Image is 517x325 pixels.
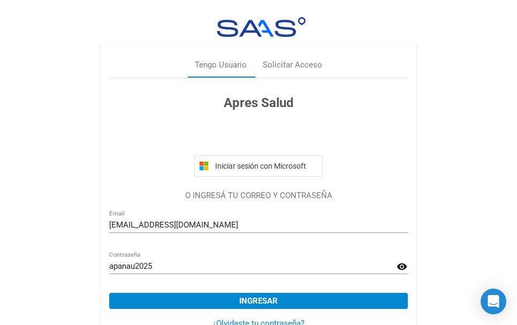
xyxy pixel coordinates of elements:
[195,59,247,71] div: Tengo Usuario
[397,260,407,273] mat-icon: visibility
[239,296,278,306] span: Ingresar
[189,124,328,148] iframe: Botón de Acceder con Google
[213,162,318,170] span: Iniciar sesión con Microsoft
[109,293,407,309] button: Ingresar
[481,289,506,314] div: Open Intercom Messenger
[194,155,323,177] button: Iniciar sesión con Microsoft
[263,59,322,71] div: Solicitar Acceso
[109,190,407,202] p: O INGRESÁ TU CORREO Y CONTRASEÑA
[109,93,407,112] h3: Apres Salud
